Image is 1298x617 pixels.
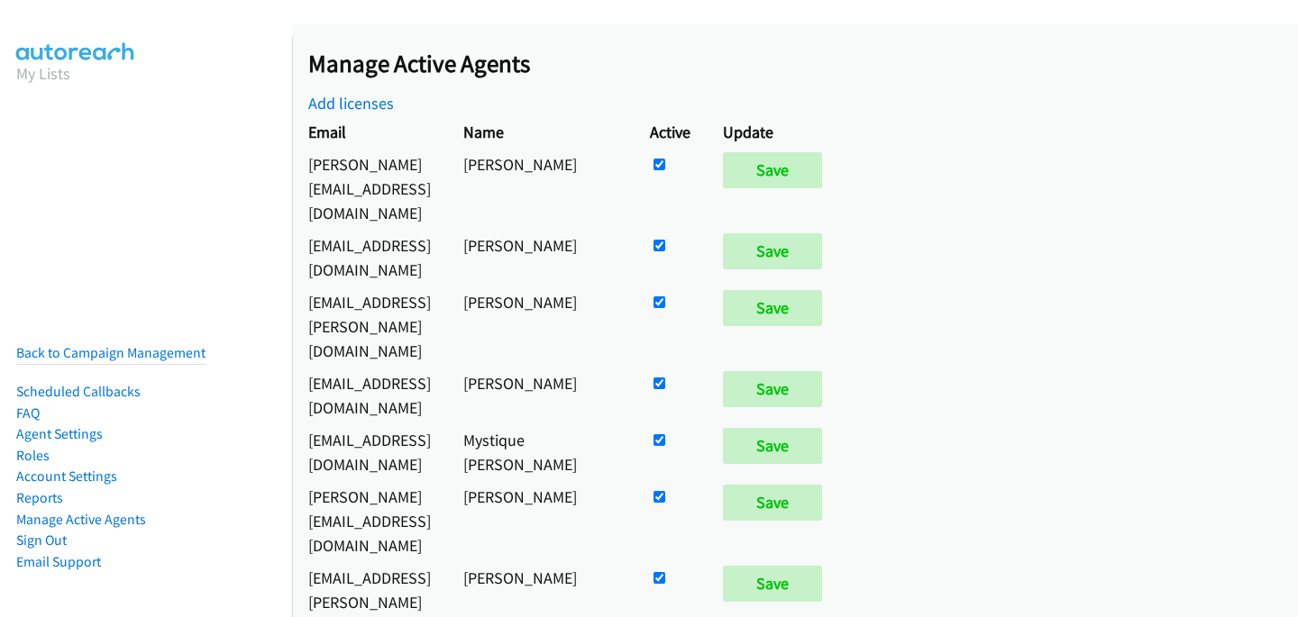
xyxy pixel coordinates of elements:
td: [PERSON_NAME][EMAIL_ADDRESS][DOMAIN_NAME] [292,148,447,229]
th: Name [447,115,634,148]
a: My Lists [16,63,70,84]
td: [EMAIL_ADDRESS][DOMAIN_NAME] [292,367,447,423]
a: Email Support [16,553,101,570]
a: Scheduled Callbacks [16,383,141,400]
a: Add licenses [308,93,394,113]
h2: Manage Active Agents [308,49,1298,79]
iframe: Resource Center [1247,237,1298,380]
a: Agent Settings [16,425,103,442]
th: Update [707,115,846,148]
a: Account Settings [16,467,117,485]
td: [PERSON_NAME] [447,229,634,286]
a: Back to Campaign Management [16,344,206,361]
a: Sign Out [16,531,67,549]
a: Roles [16,447,50,464]
td: [PERSON_NAME] [447,367,634,423]
td: Mystique [PERSON_NAME] [447,423,634,480]
input: Save [723,371,822,407]
td: [PERSON_NAME] [447,286,634,367]
td: [PERSON_NAME][EMAIL_ADDRESS][DOMAIN_NAME] [292,480,447,561]
iframe: Checklist [1146,539,1284,603]
a: Reports [16,489,63,506]
td: [EMAIL_ADDRESS][DOMAIN_NAME] [292,229,447,286]
td: [PERSON_NAME] [447,148,634,229]
input: Save [723,485,822,521]
input: Save [723,428,822,464]
input: Save [723,152,822,188]
input: Save [723,566,822,602]
td: [PERSON_NAME] [447,480,634,561]
a: Manage Active Agents [16,511,146,528]
th: Active [634,115,707,148]
a: FAQ [16,404,40,422]
input: Save [723,290,822,326]
th: Email [292,115,447,148]
td: [EMAIL_ADDRESS][PERSON_NAME][DOMAIN_NAME] [292,286,447,367]
td: [EMAIL_ADDRESS][DOMAIN_NAME] [292,423,447,480]
input: Save [723,233,822,269]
